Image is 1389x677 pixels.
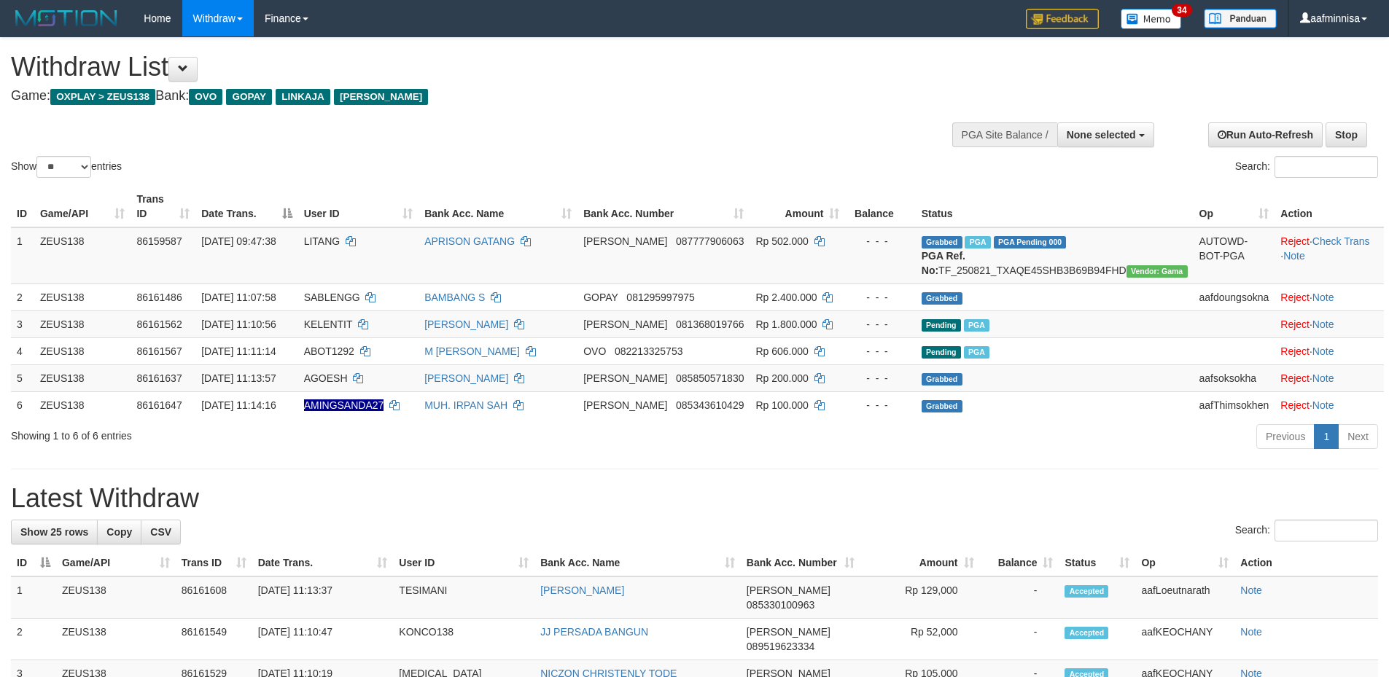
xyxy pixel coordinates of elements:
label: Search: [1235,520,1378,541]
span: Copy 082213325753 to clipboard [615,345,682,357]
span: Rp 100.000 [755,399,808,411]
span: Rp 502.000 [755,235,808,247]
a: Stop [1326,122,1367,147]
span: [PERSON_NAME] [334,89,428,105]
td: 86161549 [176,619,252,660]
td: 5 [11,364,34,391]
label: Search: [1235,156,1378,178]
span: [PERSON_NAME] [747,626,830,638]
span: Accepted [1065,585,1108,598]
td: TF_250821_TXAQE45SHB3B69B94FHD [916,227,1194,284]
a: Check Trans [1312,235,1370,247]
td: · · [1275,227,1384,284]
a: Reject [1280,372,1310,384]
span: OVO [583,345,606,357]
td: ZEUS138 [56,619,176,660]
a: Reject [1280,291,1310,303]
span: Copy 089519623334 to clipboard [747,641,814,652]
span: Copy 081368019766 to clipboard [676,318,744,330]
td: aafLoeutnarath [1135,576,1234,619]
span: LITANG [304,235,341,247]
span: 86161637 [136,372,182,384]
th: Game/API: activate to sort column ascending [56,549,176,576]
td: ZEUS138 [34,310,131,337]
td: Rp 52,000 [860,619,980,660]
span: 86161647 [136,399,182,411]
span: [PERSON_NAME] [583,235,667,247]
a: M [PERSON_NAME] [424,345,520,357]
span: Grabbed [922,292,962,305]
th: Balance: activate to sort column ascending [980,549,1059,576]
td: TESIMANI [393,576,534,619]
span: ABOT1292 [304,345,354,357]
b: PGA Ref. No: [922,250,965,276]
th: Op: activate to sort column ascending [1194,186,1275,227]
span: Nama rekening ada tanda titik/strip, harap diedit [304,399,384,411]
td: aafdoungsokna [1194,283,1275,310]
a: Note [1312,318,1334,330]
td: 6 [11,391,34,418]
span: SABLENGG [304,291,360,303]
span: None selected [1067,129,1136,141]
span: [DATE] 09:47:38 [201,235,276,247]
a: Previous [1256,424,1315,449]
td: ZEUS138 [34,283,131,310]
th: Date Trans.: activate to sort column ascending [252,549,394,576]
img: Button%20Memo.svg [1121,9,1182,29]
span: [PERSON_NAME] [583,399,667,411]
span: Copy 081295997975 to clipboard [626,291,694,303]
a: Note [1312,291,1334,303]
th: Trans ID: activate to sort column ascending [131,186,195,227]
span: [PERSON_NAME] [583,318,667,330]
h4: Game: Bank: [11,89,911,103]
td: AUTOWD-BOT-PGA [1194,227,1275,284]
a: Show 25 rows [11,520,98,544]
td: - [980,576,1059,619]
span: Grabbed [922,400,962,412]
span: Rp 2.400.000 [755,291,817,303]
span: Pending [922,319,961,332]
td: · [1275,391,1384,418]
span: [DATE] 11:14:16 [201,399,276,411]
img: MOTION_logo.png [11,7,122,29]
span: 86159587 [136,235,182,247]
th: ID: activate to sort column descending [11,549,56,576]
span: OVO [189,89,222,105]
th: Bank Acc. Number: activate to sort column ascending [577,186,750,227]
td: [DATE] 11:13:37 [252,576,394,619]
span: Vendor URL: https://trx31.1velocity.biz [1127,265,1188,278]
th: Action [1275,186,1384,227]
td: · [1275,283,1384,310]
th: Date Trans.: activate to sort column descending [195,186,297,227]
th: User ID: activate to sort column ascending [393,549,534,576]
a: MUH. IRPAN SAH [424,399,507,411]
th: Bank Acc. Name: activate to sort column ascending [534,549,741,576]
td: - [980,619,1059,660]
td: aafKEOCHANY [1135,619,1234,660]
a: CSV [141,520,181,544]
a: Reject [1280,399,1310,411]
a: 1 [1314,424,1339,449]
span: LINKAJA [276,89,330,105]
span: CSV [150,526,171,538]
div: - - - [851,344,909,359]
a: Reject [1280,345,1310,357]
div: Showing 1 to 6 of 6 entries [11,423,568,443]
span: [DATE] 11:10:56 [201,318,276,330]
td: · [1275,364,1384,391]
span: [DATE] 11:11:14 [201,345,276,357]
div: PGA Site Balance / [952,122,1057,147]
a: APRISON GATANG [424,235,515,247]
th: Amount: activate to sort column ascending [750,186,845,227]
span: Rp 606.000 [755,345,808,357]
select: Showentries [36,156,91,178]
td: 86161608 [176,576,252,619]
h1: Withdraw List [11,52,911,82]
span: 86161567 [136,345,182,357]
th: Action [1234,549,1378,576]
input: Search: [1275,520,1378,541]
a: Run Auto-Refresh [1208,122,1323,147]
div: - - - [851,398,909,412]
td: ZEUS138 [34,227,131,284]
label: Show entries [11,156,122,178]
